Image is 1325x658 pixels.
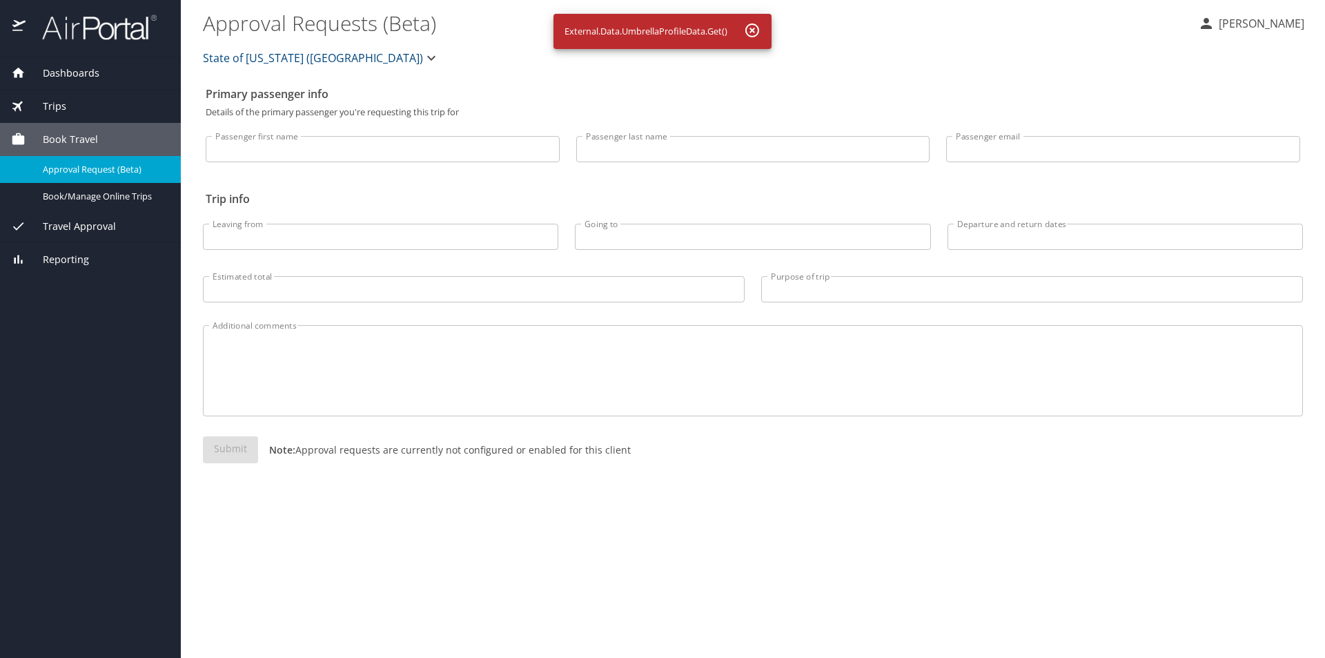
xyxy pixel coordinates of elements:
[26,66,99,81] span: Dashboards
[1192,11,1310,36] button: [PERSON_NAME]
[565,18,727,45] div: External.Data.UmbrellaProfileData.Get()
[1215,15,1304,32] p: [PERSON_NAME]
[43,163,164,176] span: Approval Request (Beta)
[197,44,445,72] button: State of [US_STATE] ([GEOGRAPHIC_DATA])
[206,83,1300,105] h2: Primary passenger info
[43,190,164,203] span: Book/Manage Online Trips
[269,443,295,456] strong: Note:
[206,108,1300,117] p: Details of the primary passenger you're requesting this trip for
[12,14,27,41] img: icon-airportal.png
[26,132,98,147] span: Book Travel
[258,443,631,457] p: Approval requests are currently not configured or enabled for this client
[206,188,1300,210] h2: Trip info
[203,48,423,68] span: State of [US_STATE] ([GEOGRAPHIC_DATA])
[27,14,157,41] img: airportal-logo.png
[26,219,116,234] span: Travel Approval
[203,1,1187,44] h1: Approval Requests (Beta)
[26,99,66,114] span: Trips
[26,252,89,267] span: Reporting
